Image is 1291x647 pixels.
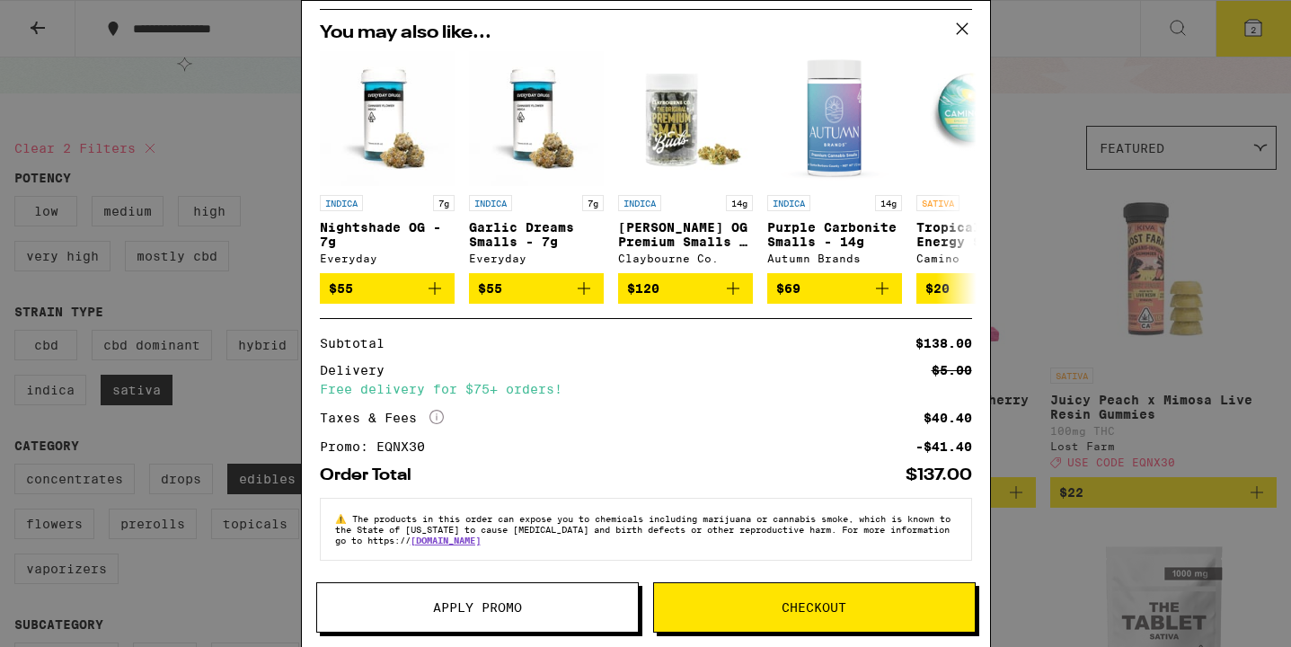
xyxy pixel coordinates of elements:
[915,337,972,350] div: $138.00
[316,582,639,633] button: Apply Promo
[320,273,455,304] button: Add to bag
[916,273,1051,304] button: Add to bag
[925,281,950,296] span: $20
[767,195,810,211] p: INDICA
[320,383,972,395] div: Free delivery for $75+ orders!
[320,410,444,426] div: Taxes & Fees
[932,364,972,377] div: $5.00
[11,13,129,27] span: Hi. Need any help?
[627,281,659,296] span: $120
[618,195,661,211] p: INDICA
[906,467,972,483] div: $137.00
[469,195,512,211] p: INDICA
[916,220,1051,249] p: Tropical Burst Energy Sour Gummies
[469,51,604,273] a: Open page for Garlic Dreams Smalls - 7g from Everyday
[618,253,753,264] div: Claybourne Co.
[726,195,753,211] p: 14g
[469,220,604,249] p: Garlic Dreams Smalls - 7g
[335,513,352,524] span: ⚠️
[618,220,753,249] p: [PERSON_NAME] OG Premium Smalls - 14g
[916,253,1051,264] div: Camino
[335,513,951,545] span: The products in this order can expose you to chemicals including marijuana or cannabis smoke, whi...
[618,51,753,186] img: Claybourne Co. - King Louis OG Premium Smalls - 14g
[469,273,604,304] button: Add to bag
[782,601,846,614] span: Checkout
[320,51,455,186] img: Everyday - Nightshade OG - 7g
[320,364,397,377] div: Delivery
[916,195,959,211] p: SATIVA
[618,273,753,304] button: Add to bag
[320,24,972,42] h2: You may also like...
[320,467,424,483] div: Order Total
[320,51,455,273] a: Open page for Nightshade OG - 7g from Everyday
[767,220,902,249] p: Purple Carbonite Smalls - 14g
[767,273,902,304] button: Add to bag
[469,51,604,186] img: Everyday - Garlic Dreams Smalls - 7g
[320,253,455,264] div: Everyday
[767,253,902,264] div: Autumn Brands
[320,337,397,350] div: Subtotal
[653,582,976,633] button: Checkout
[320,220,455,249] p: Nightshade OG - 7g
[916,51,1051,186] img: Camino - Tropical Burst Energy Sour Gummies
[776,281,800,296] span: $69
[433,195,455,211] p: 7g
[320,195,363,211] p: INDICA
[411,535,481,545] a: [DOMAIN_NAME]
[433,601,522,614] span: Apply Promo
[478,281,502,296] span: $55
[618,51,753,273] a: Open page for King Louis OG Premium Smalls - 14g from Claybourne Co.
[329,281,353,296] span: $55
[924,412,972,424] div: $40.40
[767,51,902,186] img: Autumn Brands - Purple Carbonite Smalls - 14g
[875,195,902,211] p: 14g
[767,51,902,273] a: Open page for Purple Carbonite Smalls - 14g from Autumn Brands
[915,440,972,453] div: -$41.40
[582,195,604,211] p: 7g
[469,253,604,264] div: Everyday
[320,440,438,453] div: Promo: EQNX30
[916,51,1051,273] a: Open page for Tropical Burst Energy Sour Gummies from Camino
